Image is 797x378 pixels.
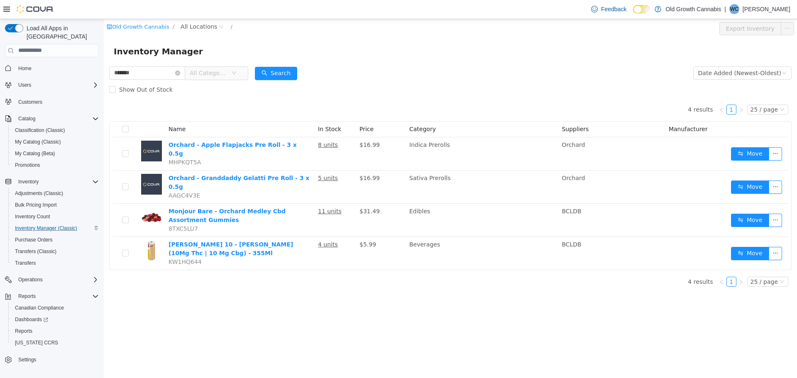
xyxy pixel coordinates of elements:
span: / [127,5,128,11]
span: / [69,5,71,11]
button: Bulk Pricing Import [8,199,102,211]
a: [US_STATE] CCRS [12,338,61,348]
i: icon: down [676,260,681,266]
button: Operations [2,274,102,285]
button: icon: swapMove [627,228,665,241]
span: Inventory Manager [10,26,104,39]
div: Date Added (Newest-Oldest) [594,48,677,60]
span: Promotions [15,162,40,168]
a: Promotions [12,160,44,170]
span: Orchard [458,156,481,162]
div: Will Cummer [729,4,739,14]
span: [US_STATE] CCRS [15,339,58,346]
span: Customers [15,97,99,107]
span: Users [18,82,31,88]
span: Reports [15,328,32,334]
span: All Locations [77,3,113,12]
span: Inventory Count [12,212,99,222]
span: $31.49 [256,189,276,195]
button: icon: searchSearch [151,48,193,61]
button: Transfers [8,257,102,269]
a: 1 [623,258,632,267]
span: My Catalog (Beta) [15,150,55,157]
a: Orchard - Apple Flapjacks Pre Roll - 3 x 0.5g [65,122,193,138]
i: icon: left [615,261,620,266]
td: Indica Prerolls [302,118,455,151]
span: Canadian Compliance [15,305,64,311]
button: My Catalog (Classic) [8,136,102,148]
a: Inventory Count [12,212,54,222]
i: icon: left [615,88,620,93]
span: Classification (Classic) [12,125,99,135]
span: Purchase Orders [15,237,53,243]
li: Next Page [633,258,643,268]
li: Next Page [633,85,643,95]
span: Adjustments (Classic) [15,190,63,197]
span: Reports [15,291,99,301]
span: Dashboards [15,316,48,323]
a: Classification (Classic) [12,125,68,135]
span: Inventory [15,177,99,187]
a: Orchard - Granddaddy Gelatti Pre Roll - 3 x 0.5g [65,156,205,171]
button: Reports [15,291,39,301]
div: 25 / page [647,86,674,95]
div: 25 / page [647,258,674,267]
span: Show Out of Stock [12,67,72,74]
a: Monjour Bare - Orchard Medley Cbd Assortment Gummies [65,189,182,204]
button: Users [2,79,102,91]
li: 1 [623,258,633,268]
a: 1 [623,86,632,95]
span: Orchard [458,122,481,129]
a: Purchase Orders [12,235,56,245]
span: Home [15,63,99,73]
button: icon: swapMove [627,161,665,175]
span: Operations [15,275,99,285]
span: Transfers [12,258,99,268]
i: icon: shop [3,5,8,10]
span: Settings [15,354,99,365]
span: $5.99 [256,222,272,229]
button: Operations [15,275,46,285]
i: icon: right [635,88,640,93]
span: Transfers [15,260,36,266]
button: icon: ellipsis [665,128,678,141]
span: Home [18,65,32,72]
i: icon: down [678,51,683,57]
button: icon: ellipsis [677,3,690,16]
span: $16.99 [256,122,276,129]
button: icon: swapMove [627,195,665,208]
span: My Catalog (Beta) [12,149,99,159]
span: Catalog [15,114,99,124]
a: My Catalog (Beta) [12,149,59,159]
button: My Catalog (Beta) [8,148,102,159]
a: icon: shopOld Growth Cannabis [3,5,66,11]
u: 8 units [214,122,234,129]
span: WC [730,4,738,14]
span: Load All Apps in [GEOGRAPHIC_DATA] [23,24,99,41]
span: All Categories [86,50,124,58]
span: AAGC4V3E [65,173,96,180]
li: Previous Page [613,258,623,268]
button: icon: ellipsis [665,228,678,241]
span: My Catalog (Classic) [15,139,61,145]
span: Settings [18,356,36,363]
i: icon: down [676,88,681,94]
span: KW1HQ644 [65,239,98,246]
button: Promotions [8,159,102,171]
button: Users [15,80,34,90]
span: Classification (Classic) [15,127,65,134]
span: MHPKQT5A [65,140,97,146]
a: My Catalog (Classic) [12,137,64,147]
i: icon: right [635,261,640,266]
button: Inventory Count [8,211,102,222]
li: Previous Page [613,85,623,95]
span: Manufacturer [565,107,604,113]
a: Home [15,63,35,73]
span: Purchase Orders [12,235,99,245]
img: Orchard - Granddaddy Gelatti Pre Roll - 3 x 0.5g placeholder [37,155,58,176]
button: Home [2,62,102,74]
a: Dashboards [8,314,102,325]
button: Settings [2,354,102,366]
button: Inventory Manager (Classic) [8,222,102,234]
